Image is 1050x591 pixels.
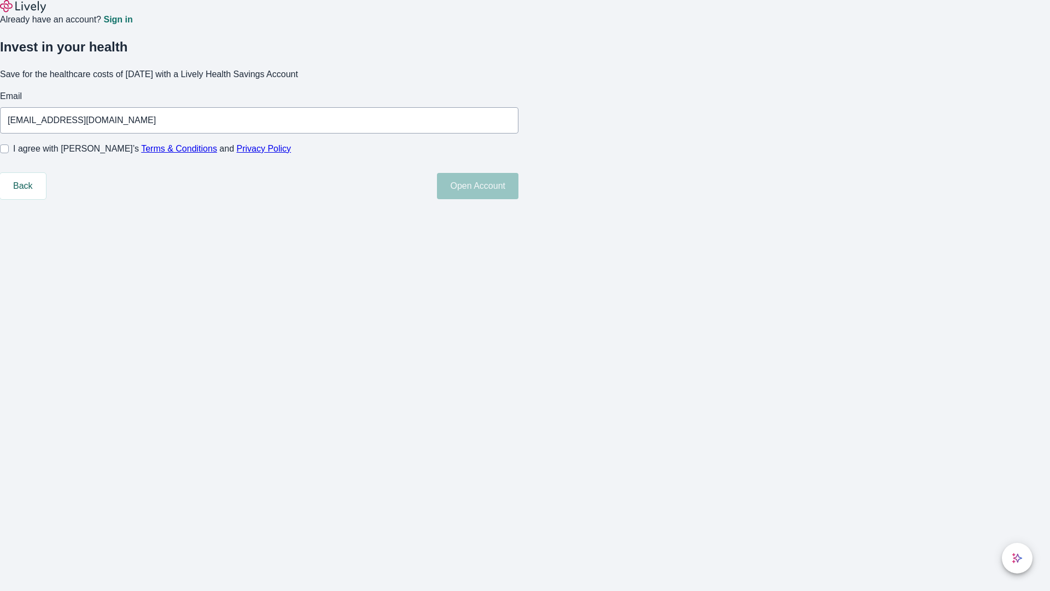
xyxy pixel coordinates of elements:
a: Sign in [103,15,132,24]
a: Terms & Conditions [141,144,217,153]
span: I agree with [PERSON_NAME]’s and [13,142,291,155]
svg: Lively AI Assistant [1012,553,1023,564]
a: Privacy Policy [237,144,291,153]
button: chat [1002,543,1032,573]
